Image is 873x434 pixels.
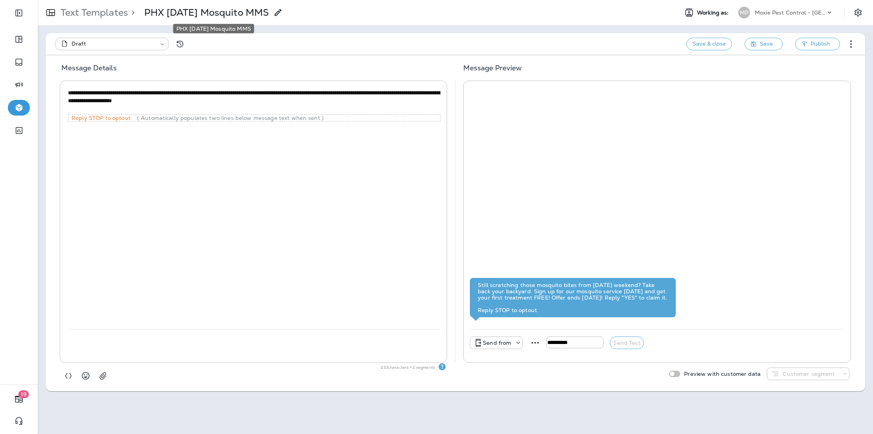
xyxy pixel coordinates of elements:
button: Publish [795,38,840,50]
div: Still scratching those mosquito bites from [DATE] weekend? Take back your backyard. Sign up for o... [478,282,668,313]
span: Save [760,39,773,49]
p: Moxie Pest Control - [GEOGRAPHIC_DATA] [755,9,825,16]
p: Send from [483,340,511,346]
span: 19 [18,390,29,398]
button: Settings [851,6,865,20]
p: 233 characters = 2 segments [381,364,438,371]
button: Save & close [686,38,732,50]
h5: Message Details [52,62,454,81]
button: View Changelog [172,36,188,52]
p: > [128,7,135,18]
p: PHX [DATE] Mosquito MMS [144,7,269,18]
span: Publish [811,39,830,49]
button: Save [745,38,783,50]
span: Draft [72,40,86,48]
h5: Message Preview [454,62,859,81]
p: Customer segment [783,371,835,377]
button: Expand Sidebar [8,5,30,21]
p: ( Automatically populates two lines below message text when sent ) [137,115,324,121]
div: MP [738,7,750,18]
p: Reply STOP to optout [68,115,137,121]
div: PHX August 2025 Mosquito MMS [144,7,269,18]
p: Text Templates [57,7,128,18]
div: PHX [DATE] Mosquito MMS [173,24,254,33]
div: Text Segments Text messages are billed per segment. A single segment is typically 160 characters,... [438,363,446,371]
span: Working as: [697,9,730,16]
p: Preview with customer data [680,371,761,377]
button: 19 [8,391,30,407]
